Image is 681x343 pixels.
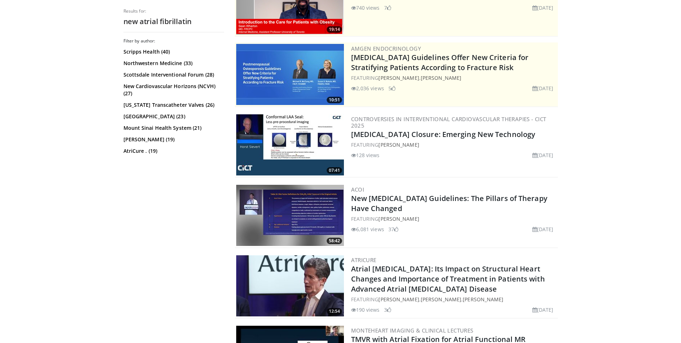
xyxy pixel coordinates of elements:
div: FEATURING , , [351,296,556,303]
a: Mount Sinai Health System (21) [123,124,222,132]
a: Controversies in Interventional Cardiovascular Therapies - CICT 2025 [351,115,546,129]
div: FEATURING [351,141,556,148]
div: FEATURING , [351,74,556,82]
a: Scottsdale Interventional Forum (28) [123,71,222,78]
a: MonteHeart Imaging & Clinical Lectures [351,327,474,334]
a: 58:42 [236,185,344,246]
li: 740 views [351,4,380,12]
a: 12:54 [236,255,344,316]
li: 2,036 views [351,84,384,92]
li: [DATE] [532,151,554,159]
a: New [MEDICAL_DATA] Guidelines: The Pillars of Therapy Have Changed [351,193,547,213]
span: 19:14 [327,26,342,33]
a: New Cardiovascular Horizons (NCVH) (27) [123,83,222,97]
a: [PERSON_NAME] [463,296,503,303]
h3: Filter by author: [123,38,224,44]
li: [DATE] [532,306,554,314]
h2: new atrial fibrillatin [123,17,224,26]
img: ea157e67-f118-4f95-8afb-00f08b0ceebe.300x170_q85_crop-smart_upscale.jpg [236,255,344,316]
div: FEATURING [351,215,556,223]
span: 12:54 [327,308,342,315]
a: [PERSON_NAME] [421,296,461,303]
p: Results for: [123,8,224,14]
li: 6,081 views [351,225,384,233]
img: 140c98b5-fb69-4d15-852c-7ee5c8c0af4e.300x170_q85_crop-smart_upscale.jpg [236,114,344,175]
span: 10:51 [327,97,342,103]
a: [PERSON_NAME] [378,74,419,81]
a: [PERSON_NAME] [378,141,419,148]
a: [PERSON_NAME] [378,296,419,303]
a: AtriCure . (19) [123,147,222,155]
li: [DATE] [532,4,554,12]
li: [DATE] [532,84,554,92]
a: [PERSON_NAME] [378,215,419,222]
li: 37 [388,225,398,233]
span: 07:41 [327,167,342,174]
li: 7 [384,4,391,12]
a: 10:51 [236,44,344,105]
a: 07:41 [236,114,344,175]
a: Atrial [MEDICAL_DATA]: Its Impact on Structural Heart Changes and Importance of Treatment in Pati... [351,264,545,294]
a: [US_STATE] Transcatheter Valves (26) [123,101,222,109]
img: 851e0762-9ce3-44ef-97fc-7df4b98e592d.300x170_q85_crop-smart_upscale.jpg [236,185,344,246]
a: [MEDICAL_DATA] Closure: Emerging New Technology [351,129,536,139]
li: 190 views [351,306,380,314]
a: ACOI [351,186,364,193]
a: AtriCure [351,256,377,264]
a: [PERSON_NAME] [421,74,461,81]
span: 58:42 [327,238,342,244]
li: 3 [384,306,391,314]
a: Northwestern Medicine (33) [123,60,222,67]
a: [PERSON_NAME] (19) [123,136,222,143]
img: 7b525459-078d-43af-84f9-5c25155c8fbb.png.300x170_q85_crop-smart_upscale.jpg [236,44,344,105]
li: 128 views [351,151,380,159]
a: Scripps Health (40) [123,48,222,55]
li: [DATE] [532,225,554,233]
a: [GEOGRAPHIC_DATA] (23) [123,113,222,120]
li: 5 [388,84,396,92]
a: Amgen Endocrinology [351,45,421,52]
a: [MEDICAL_DATA] Guidelines Offer New Criteria for Stratifying Patients According to Fracture Risk [351,52,529,72]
